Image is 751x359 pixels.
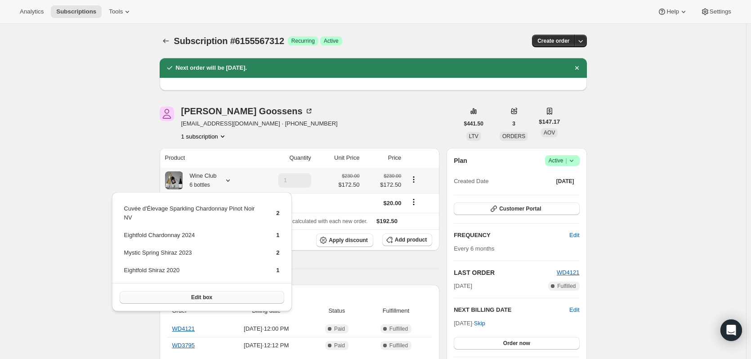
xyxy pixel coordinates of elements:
button: Subscriptions [51,5,102,18]
button: Customer Portal [454,202,579,215]
span: Subscription #6155567312 [174,36,284,46]
span: [DATE] · 12:00 PM [224,324,308,333]
div: Open Intercom Messenger [720,319,742,341]
td: Mystic Spring Shiraz 2023 [124,248,261,265]
span: [DATE] · 12:12 PM [224,341,308,350]
h2: NEXT BILLING DATE [454,305,569,314]
button: Tools [103,5,137,18]
td: Cuvée d'Élevage Sparkling Chardonnay Pinot Noir NV [124,204,261,229]
div: Wine Club [183,171,217,189]
button: Edit [564,228,585,242]
span: | [565,157,567,164]
h2: Plan [454,156,467,165]
button: Apply discount [316,233,373,247]
span: Settings [710,8,731,15]
a: WD4121 [172,325,195,332]
span: [DATE] [556,178,574,185]
span: AOV [544,130,555,136]
span: Fulfilled [389,325,408,332]
td: Eightfold Chardonnay 2024 [124,230,261,247]
button: Edit box [120,291,284,304]
span: 2 [276,210,279,216]
button: [DATE] [551,175,580,188]
span: $192.50 [376,218,398,224]
th: Price [362,148,404,168]
span: ORDERS [502,133,525,139]
span: Fulfilled [389,342,408,349]
span: Paid [334,342,345,349]
span: 3 [512,120,515,127]
span: Help [666,8,679,15]
button: Shipping actions [407,197,421,207]
span: $20.00 [384,200,402,206]
button: Edit [569,305,579,314]
button: Subscriptions [160,35,172,47]
span: Apply discount [329,237,368,244]
span: Subscriptions [56,8,96,15]
span: Create order [537,37,569,45]
span: $147.17 [539,117,560,126]
h2: FREQUENCY [454,231,569,240]
th: Unit Price [314,148,362,168]
div: [PERSON_NAME] Goossens [181,107,313,116]
span: Every 6 months [454,245,494,252]
span: Paid [334,325,345,332]
span: 1 [276,267,279,274]
button: Order now [454,337,579,350]
h2: Payment attempts [167,292,433,301]
span: Edit box [191,294,212,301]
th: Quantity [254,148,314,168]
span: [EMAIL_ADDRESS][DOMAIN_NAME] · [PHONE_NUMBER] [181,119,338,128]
span: Add product [395,236,427,243]
span: Order now [503,340,530,347]
button: 3 [507,117,521,130]
small: $230.00 [384,173,401,179]
th: Product [160,148,254,168]
span: Recurring [291,37,315,45]
td: Eightfold Shiraz 2020 [124,265,261,282]
button: Analytics [14,5,49,18]
span: Analytics [20,8,44,15]
button: WD4121 [557,268,580,277]
span: Status [314,306,360,315]
span: Skip [474,319,485,328]
button: Dismiss notification [571,62,583,74]
small: 6 bottles [190,182,210,188]
span: [DATE] [454,282,472,291]
span: 1 [276,232,279,238]
h2: LAST ORDER [454,268,557,277]
img: product img [165,171,183,189]
button: Skip [469,316,491,331]
span: $172.50 [365,180,401,189]
button: Product actions [181,132,227,141]
span: Created Date [454,177,488,186]
button: Help [652,5,693,18]
span: [DATE] · [454,320,485,327]
span: Active [324,37,339,45]
a: WD3795 [172,342,195,349]
button: Product actions [407,175,421,184]
span: Customer Portal [499,205,541,212]
span: Edit [569,231,579,240]
h2: Next order will be [DATE]. [176,63,247,72]
span: 2 [276,249,279,256]
button: Settings [695,5,737,18]
span: LTV [469,133,478,139]
span: $441.50 [464,120,483,127]
button: Create order [532,35,575,47]
button: $441.50 [459,117,489,130]
span: $172.50 [338,180,359,189]
span: Tools [109,8,123,15]
span: Fulfillment [365,306,427,315]
small: $230.00 [342,173,359,179]
span: Frederic Goossens [160,107,174,121]
button: Add product [382,233,432,246]
span: Active [549,156,576,165]
a: WD4121 [557,269,580,276]
span: Fulfilled [557,283,576,290]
